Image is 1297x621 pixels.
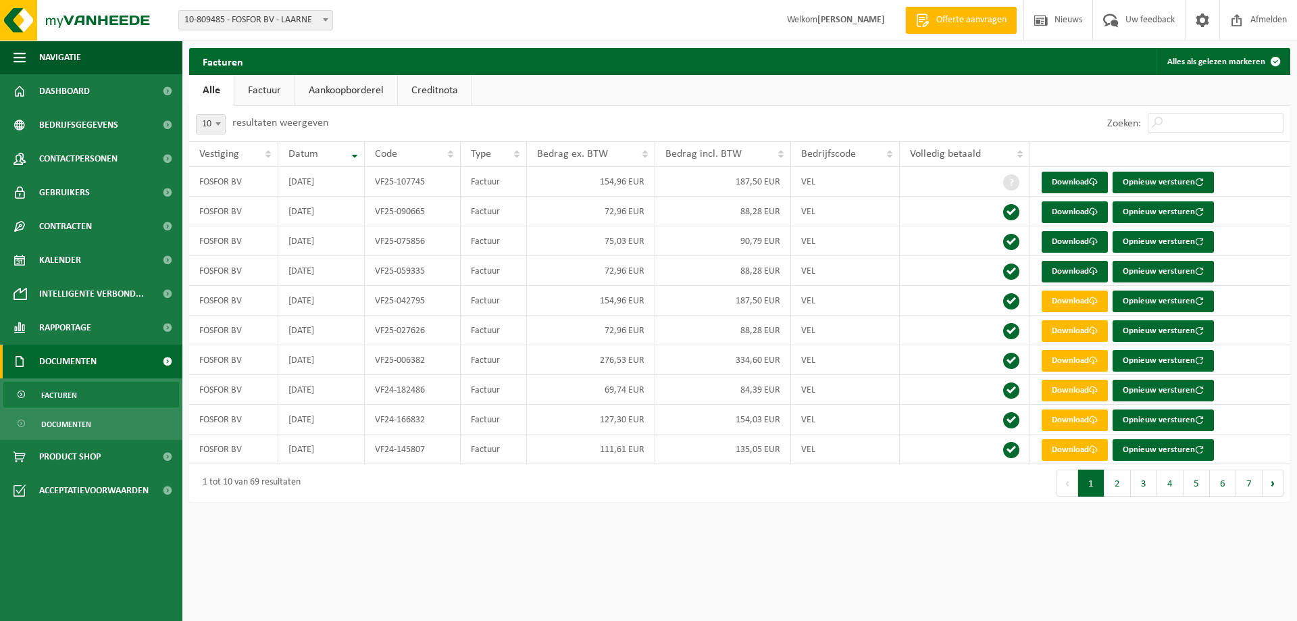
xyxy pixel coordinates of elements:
td: [DATE] [278,345,365,375]
td: VEL [791,434,900,464]
td: [DATE] [278,226,365,256]
a: Aankoopborderel [295,75,397,106]
td: [DATE] [278,167,365,197]
button: Previous [1057,470,1078,497]
td: FOSFOR BV [189,434,278,464]
button: 4 [1157,470,1184,497]
td: Factuur [461,167,527,197]
td: [DATE] [278,256,365,286]
td: Factuur [461,345,527,375]
button: Opnieuw versturen [1113,201,1214,223]
span: Offerte aanvragen [933,14,1010,27]
td: FOSFOR BV [189,405,278,434]
button: 2 [1104,470,1131,497]
a: Download [1042,291,1108,312]
span: Intelligente verbond... [39,277,144,311]
td: Factuur [461,286,527,316]
td: 69,74 EUR [527,375,655,405]
a: Download [1042,439,1108,461]
span: 10 [197,115,225,134]
a: Download [1042,350,1108,372]
span: Acceptatievoorwaarden [39,474,149,507]
td: 90,79 EUR [655,226,790,256]
td: VEL [791,256,900,286]
div: 1 tot 10 van 69 resultaten [196,471,301,495]
td: 127,30 EUR [527,405,655,434]
td: 135,05 EUR [655,434,790,464]
td: 334,60 EUR [655,345,790,375]
span: Contracten [39,209,92,243]
a: Factuur [234,75,295,106]
a: Download [1042,409,1108,431]
button: Opnieuw versturen [1113,291,1214,312]
td: FOSFOR BV [189,316,278,345]
span: Bedrag incl. BTW [665,149,742,159]
span: Vestiging [199,149,239,159]
td: 88,28 EUR [655,197,790,226]
td: FOSFOR BV [189,286,278,316]
td: VEL [791,375,900,405]
td: [DATE] [278,375,365,405]
a: Download [1042,320,1108,342]
td: Factuur [461,226,527,256]
td: VEL [791,197,900,226]
span: Documenten [39,345,97,378]
button: Opnieuw versturen [1113,261,1214,282]
button: 7 [1236,470,1263,497]
span: Documenten [41,412,91,437]
td: Factuur [461,434,527,464]
button: 5 [1184,470,1210,497]
td: VF25-027626 [365,316,461,345]
td: VF25-059335 [365,256,461,286]
strong: [PERSON_NAME] [817,15,885,25]
td: Factuur [461,405,527,434]
td: 276,53 EUR [527,345,655,375]
td: Factuur [461,197,527,226]
button: 1 [1078,470,1104,497]
h2: Facturen [189,48,257,74]
span: Dashboard [39,74,90,108]
td: VF25-107745 [365,167,461,197]
span: Facturen [41,382,77,408]
span: 10-809485 - FOSFOR BV - LAARNE [178,10,333,30]
span: Bedrag ex. BTW [537,149,608,159]
td: VF25-075856 [365,226,461,256]
td: 187,50 EUR [655,167,790,197]
button: 6 [1210,470,1236,497]
a: Download [1042,172,1108,193]
span: Gebruikers [39,176,90,209]
span: 10-809485 - FOSFOR BV - LAARNE [179,11,332,30]
span: Product Shop [39,440,101,474]
span: Rapportage [39,311,91,345]
a: Documenten [3,411,179,437]
td: FOSFOR BV [189,197,278,226]
button: Opnieuw versturen [1113,172,1214,193]
span: Bedrijfsgegevens [39,108,118,142]
a: Facturen [3,382,179,407]
label: Zoeken: [1107,118,1141,129]
td: 88,28 EUR [655,316,790,345]
td: VF25-042795 [365,286,461,316]
td: 75,03 EUR [527,226,655,256]
button: Opnieuw versturen [1113,439,1214,461]
span: Type [471,149,491,159]
td: FOSFOR BV [189,345,278,375]
button: Next [1263,470,1283,497]
a: Download [1042,261,1108,282]
td: 154,03 EUR [655,405,790,434]
span: Contactpersonen [39,142,118,176]
span: Navigatie [39,41,81,74]
a: Alle [189,75,234,106]
td: FOSFOR BV [189,167,278,197]
td: Factuur [461,375,527,405]
td: VF25-090665 [365,197,461,226]
td: VF24-182486 [365,375,461,405]
a: Offerte aanvragen [905,7,1017,34]
td: FOSFOR BV [189,256,278,286]
a: Creditnota [398,75,472,106]
span: Code [375,149,397,159]
td: [DATE] [278,405,365,434]
a: Download [1042,380,1108,401]
button: Opnieuw versturen [1113,320,1214,342]
td: 72,96 EUR [527,316,655,345]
